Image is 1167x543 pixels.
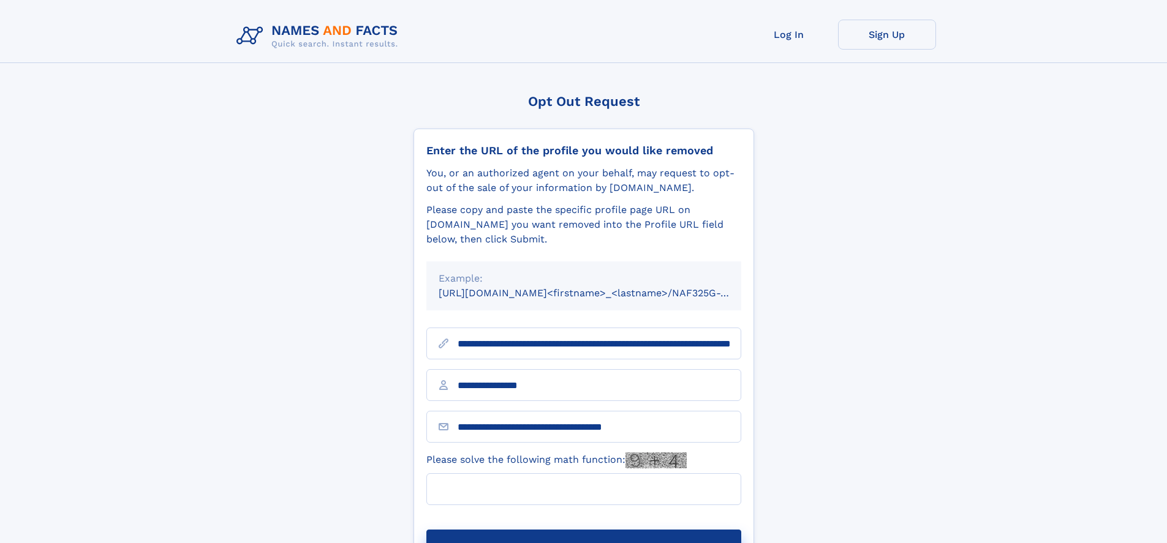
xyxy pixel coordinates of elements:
[439,271,729,286] div: Example:
[426,203,741,247] div: Please copy and paste the specific profile page URL on [DOMAIN_NAME] you want removed into the Pr...
[426,166,741,195] div: You, or an authorized agent on your behalf, may request to opt-out of the sale of your informatio...
[439,287,765,299] small: [URL][DOMAIN_NAME]<firstname>_<lastname>/NAF325G-xxxxxxxx
[426,452,687,468] label: Please solve the following math function:
[232,20,408,53] img: Logo Names and Facts
[740,20,838,50] a: Log In
[426,144,741,157] div: Enter the URL of the profile you would like removed
[838,20,936,50] a: Sign Up
[414,94,754,109] div: Opt Out Request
